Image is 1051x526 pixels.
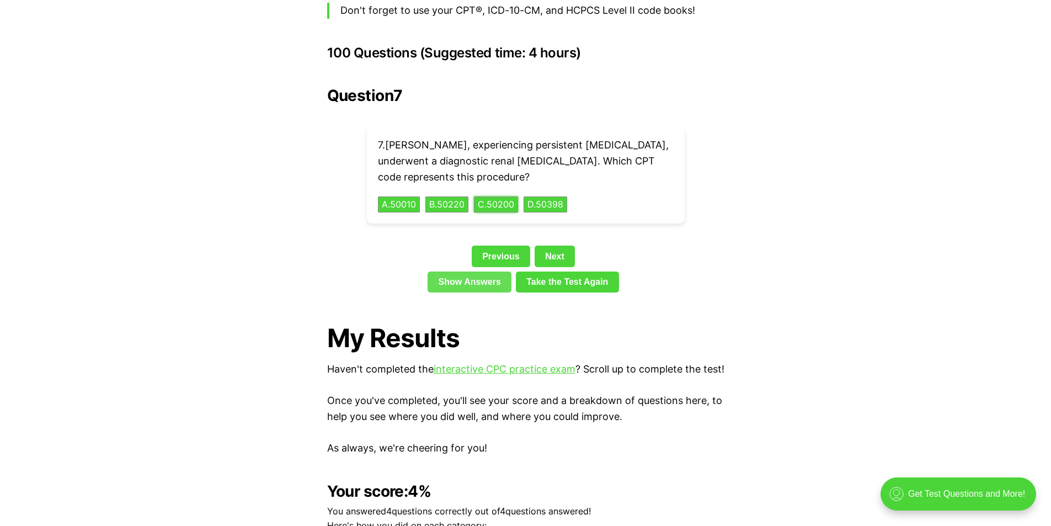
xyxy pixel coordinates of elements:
p: 7 . [PERSON_NAME], experiencing persistent [MEDICAL_DATA], underwent a diagnostic renal [MEDICAL_... [378,137,674,185]
button: A.50010 [378,196,420,213]
a: Take the Test Again [516,272,619,293]
button: C.50200 [474,196,518,213]
p: Once you've completed, you'll see your score and a breakdown of questions here, to help you see w... [327,393,724,425]
a: interactive CPC practice exam [434,363,575,375]
button: B.50220 [425,196,468,213]
b: 4 % [408,482,431,501]
h2: Your score: [327,482,724,500]
button: D.50398 [524,196,567,213]
a: Previous [472,246,530,267]
p: As always, we're cheering for you! [327,440,724,456]
blockquote: Don't forget to use your CPT®, ICD-10-CM, and HCPCS Level II code books! [327,3,724,19]
a: Show Answers [428,272,511,293]
a: Next [535,246,575,267]
h1: My Results [327,323,724,353]
p: You answered 4 questions correctly out of 4 questions answered! [327,504,724,519]
p: Haven't completed the ? Scroll up to complete the test! [327,362,724,378]
h2: Question 7 [327,87,724,104]
h3: 100 Questions (Suggested time: 4 hours) [327,45,724,61]
iframe: portal-trigger [871,472,1051,526]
